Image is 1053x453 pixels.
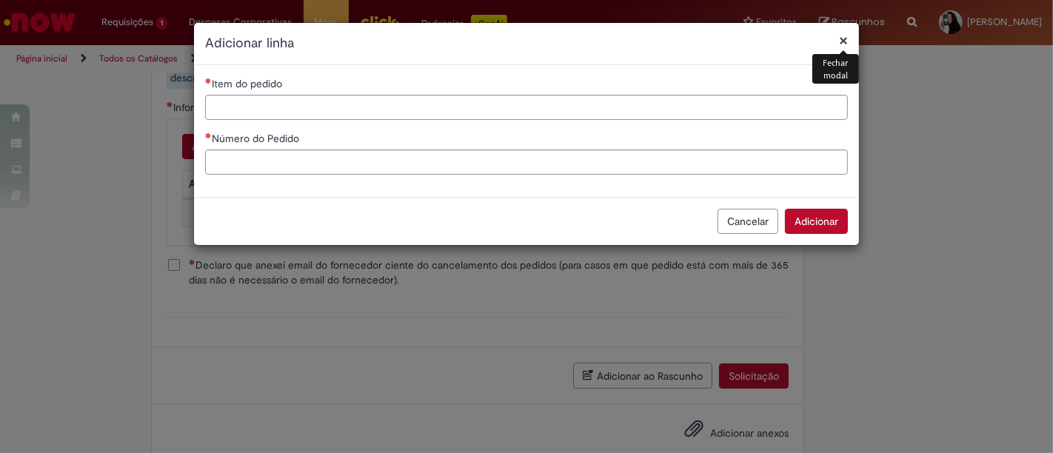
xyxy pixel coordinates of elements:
[205,132,212,138] span: Necessários
[812,54,859,84] div: Fechar modal
[205,95,848,120] input: Item do pedido
[212,132,302,145] span: Número do Pedido
[839,33,848,48] button: Fechar modal
[785,209,848,234] button: Adicionar
[205,150,848,175] input: Número do Pedido
[212,77,285,90] span: Item do pedido
[718,209,778,234] button: Cancelar
[205,34,848,53] h2: Adicionar linha
[205,78,212,84] span: Necessários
